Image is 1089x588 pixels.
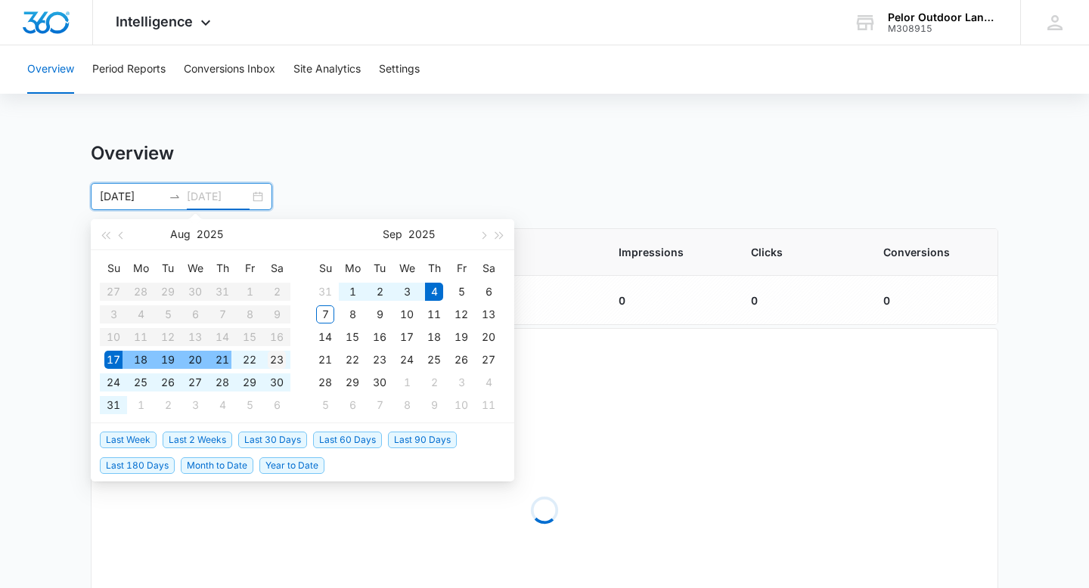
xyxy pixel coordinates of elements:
td: 0 [600,276,733,325]
h1: Overview [91,142,174,165]
div: 4 [479,373,498,391]
button: Aug [170,219,191,249]
td: 2025-09-16 [366,326,393,348]
div: 2 [371,283,389,301]
div: 10 [398,305,416,323]
button: Overview [27,45,74,94]
td: 2025-09-04 [420,280,448,303]
td: 0 [733,276,865,325]
td: 2025-09-02 [366,280,393,303]
div: 7 [371,396,389,414]
div: 9 [371,305,389,323]
div: 6 [268,396,286,414]
div: 24 [104,373,123,391]
span: Last 90 Days [388,432,457,448]
span: Last Week [100,432,157,448]
span: Impressions [619,244,715,260]
td: 2025-09-12 [448,303,475,326]
td: 2025-10-10 [448,394,475,416]
td: 2025-10-03 [448,371,475,394]
span: Last 30 Days [238,432,307,448]
th: Mo [339,256,366,280]
div: 1 [132,396,150,414]
span: to [169,190,181,203]
span: Month to Date [181,457,253,474]
div: 21 [213,351,231,369]
div: 21 [316,351,334,369]
div: 8 [343,305,361,323]
td: 2025-09-23 [366,348,393,371]
span: Year to Date [259,457,324,474]
td: 2025-09-30 [366,371,393,394]
td: 2025-09-24 [393,348,420,371]
td: 2025-09-05 [236,394,263,416]
div: 4 [425,283,443,301]
div: 7 [316,305,334,323]
td: 2025-08-27 [181,371,209,394]
div: 18 [132,351,150,369]
button: Site Analytics [293,45,361,94]
div: 26 [159,373,177,391]
td: 2025-09-22 [339,348,366,371]
td: 2025-10-08 [393,394,420,416]
div: account name [888,11,998,23]
div: account id [888,23,998,34]
td: 2025-08-24 [100,371,127,394]
div: 11 [425,305,443,323]
td: 2025-10-04 [475,371,502,394]
td: 2025-09-11 [420,303,448,326]
td: 2025-09-27 [475,348,502,371]
div: 20 [479,328,498,346]
div: 22 [343,351,361,369]
div: 3 [452,373,470,391]
div: 1 [398,373,416,391]
input: End date [187,188,250,205]
td: 2025-08-19 [154,348,181,371]
button: Conversions Inbox [184,45,275,94]
div: 25 [132,373,150,391]
td: 0 [865,276,997,325]
div: 22 [240,351,259,369]
div: 27 [186,373,204,391]
td: 2025-08-28 [209,371,236,394]
div: 12 [452,305,470,323]
div: 8 [398,396,416,414]
th: Sa [263,256,290,280]
td: 2025-09-15 [339,326,366,348]
th: We [393,256,420,280]
td: 2025-09-28 [312,371,339,394]
div: 6 [479,283,498,301]
div: 29 [240,373,259,391]
td: 2025-09-03 [393,280,420,303]
div: 6 [343,396,361,414]
span: Last 60 Days [313,432,382,448]
td: 2025-10-06 [339,394,366,416]
td: 2025-09-06 [475,280,502,303]
span: Last 2 Weeks [163,432,232,448]
td: 2025-08-26 [154,371,181,394]
div: 20 [186,351,204,369]
td: 2025-09-04 [209,394,236,416]
div: 3 [186,396,204,414]
button: 2025 [408,219,435,249]
td: 2025-08-23 [263,348,290,371]
td: 2025-09-06 [263,394,290,416]
input: Start date [100,188,163,205]
div: 18 [425,328,443,346]
td: 2025-09-26 [448,348,475,371]
td: 2025-09-03 [181,394,209,416]
td: 2025-08-22 [236,348,263,371]
div: 19 [159,351,177,369]
div: 4 [213,396,231,414]
td: 2025-08-31 [100,394,127,416]
td: 2025-09-20 [475,326,502,348]
button: Period Reports [92,45,166,94]
span: Intelligence [116,14,193,29]
th: Th [209,256,236,280]
div: 28 [213,373,231,391]
td: 2025-08-30 [263,371,290,394]
div: 29 [343,373,361,391]
th: Fr [236,256,263,280]
div: 14 [316,328,334,346]
div: 2 [425,373,443,391]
